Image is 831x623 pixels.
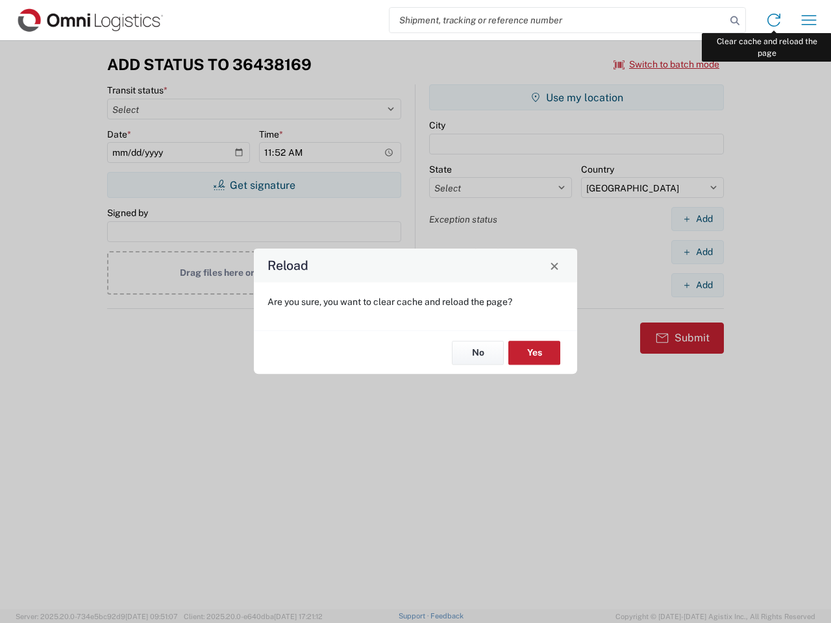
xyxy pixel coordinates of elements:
h4: Reload [267,256,308,275]
button: Close [545,256,564,275]
p: Are you sure, you want to clear cache and reload the page? [267,296,564,308]
input: Shipment, tracking or reference number [390,8,726,32]
button: Yes [508,341,560,365]
button: No [452,341,504,365]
